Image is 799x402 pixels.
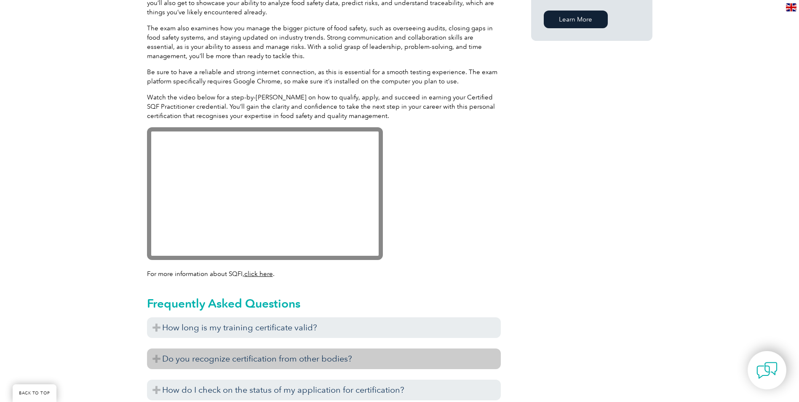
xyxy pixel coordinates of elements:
h2: Frequently Asked Questions [147,297,501,310]
p: Be sure to have a reliable and strong internet connection, as this is essential for a smooth test... [147,67,501,86]
a: Learn More [544,11,608,28]
iframe: YouTube video player [147,127,383,260]
p: For more information about SQFI, . [147,269,501,279]
img: contact-chat.png [756,360,778,381]
img: en [786,3,796,11]
a: click here [244,270,273,278]
h3: Do you recognize certification from other bodies? [147,348,501,369]
p: The exam also examines how you manage the bigger picture of food safety, such as overseeing audit... [147,24,501,61]
h3: How long is my training certificate valid? [147,317,501,338]
p: Watch the video below for a step-by-[PERSON_NAME] on how to qualify, apply, and succeed in earnin... [147,93,501,121]
h3: How do I check on the status of my application for certification? [147,380,501,400]
a: BACK TO TOP [13,384,56,402]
